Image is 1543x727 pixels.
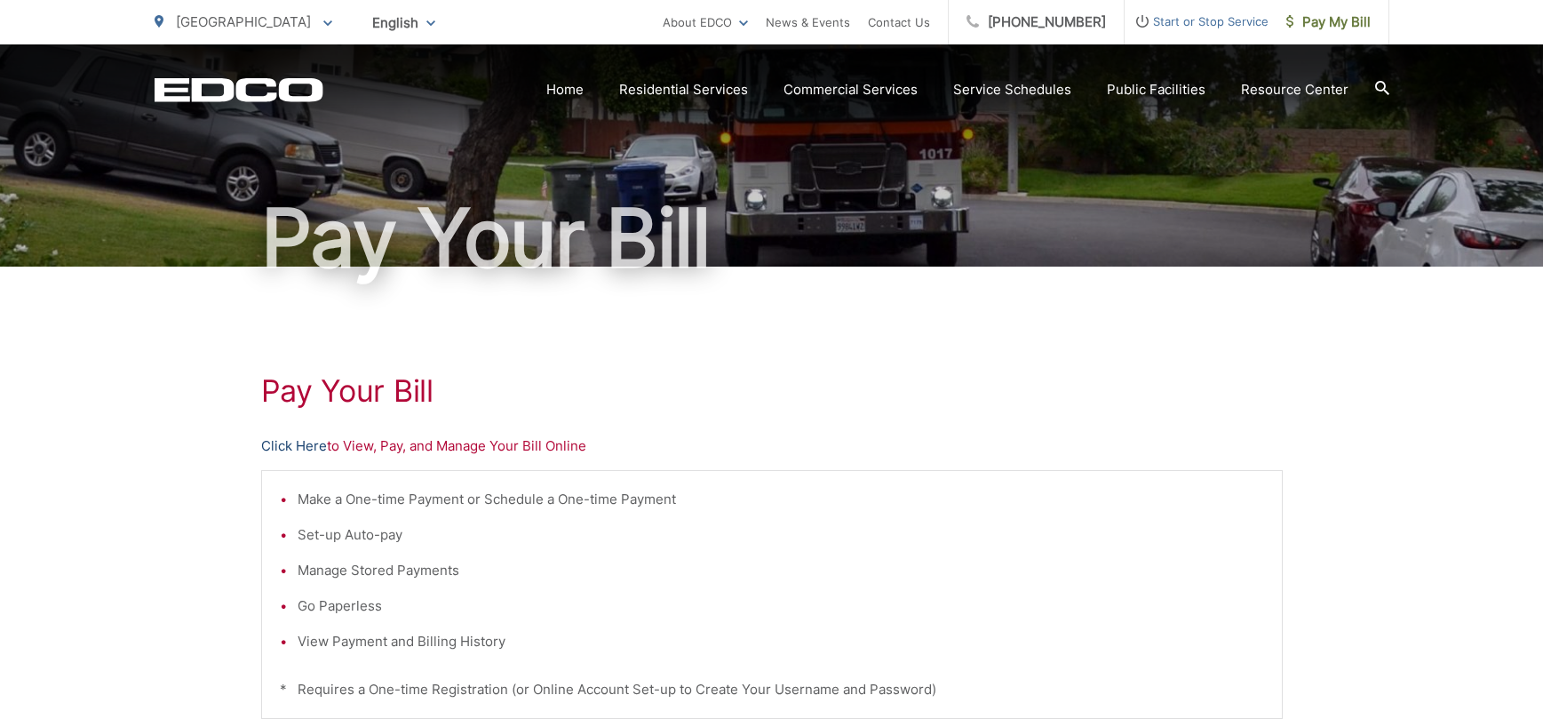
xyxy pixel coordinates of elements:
[261,373,1283,409] h1: Pay Your Bill
[1107,79,1205,100] a: Public Facilities
[298,524,1264,546] li: Set-up Auto-pay
[261,435,1283,457] p: to View, Pay, and Manage Your Bill Online
[619,79,748,100] a: Residential Services
[1286,12,1371,33] span: Pay My Bill
[546,79,584,100] a: Home
[155,194,1389,283] h1: Pay Your Bill
[298,631,1264,652] li: View Payment and Billing History
[155,77,323,102] a: EDCD logo. Return to the homepage.
[298,560,1264,581] li: Manage Stored Payments
[359,7,449,38] span: English
[783,79,918,100] a: Commercial Services
[298,595,1264,617] li: Go Paperless
[953,79,1071,100] a: Service Schedules
[280,679,1264,700] p: * Requires a One-time Registration (or Online Account Set-up to Create Your Username and Password)
[298,489,1264,510] li: Make a One-time Payment or Schedule a One-time Payment
[176,13,311,30] span: [GEOGRAPHIC_DATA]
[663,12,748,33] a: About EDCO
[1241,79,1348,100] a: Resource Center
[868,12,930,33] a: Contact Us
[766,12,850,33] a: News & Events
[261,435,327,457] a: Click Here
